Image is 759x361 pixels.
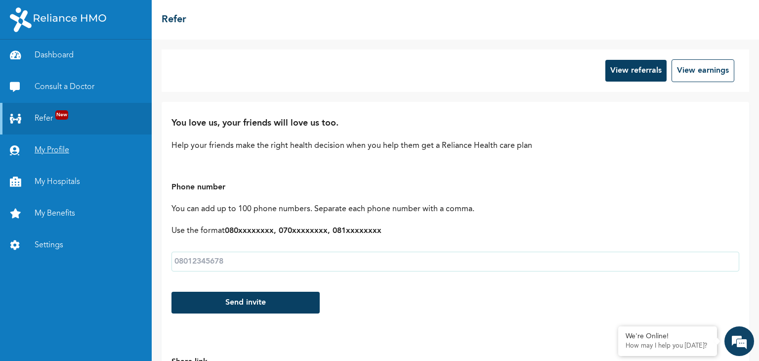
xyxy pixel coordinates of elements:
button: View earnings [672,59,734,82]
h3: Phone number [171,181,739,193]
button: View referrals [605,60,667,82]
img: RelianceHMO's Logo [10,7,106,32]
div: We're Online! [626,332,710,341]
p: Help your friends make the right health decision when you help them get a Reliance Health care plan [171,140,739,152]
h2: Refer [162,12,186,27]
div: Minimize live chat window [162,5,186,29]
textarea: Type your message and hit 'Enter' [5,273,188,308]
p: Use the format [171,225,739,237]
img: d_794563401_company_1708531726252_794563401 [18,49,40,74]
span: New [55,110,68,120]
span: Conversation [5,325,97,332]
div: Chat with us now [51,55,166,68]
h2: You love us, your friends will love us too. [171,117,739,130]
span: We're online! [57,126,136,226]
div: FAQs [97,308,189,338]
p: You can add up to 100 phone numbers. Separate each phone number with a comma. [171,203,739,215]
p: How may I help you today? [626,342,710,350]
b: 080xxxxxxxx, 070xxxxxxxx, 081xxxxxxxx [225,227,381,235]
button: Send invite [171,292,320,314]
input: 08012345678 [171,252,739,271]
